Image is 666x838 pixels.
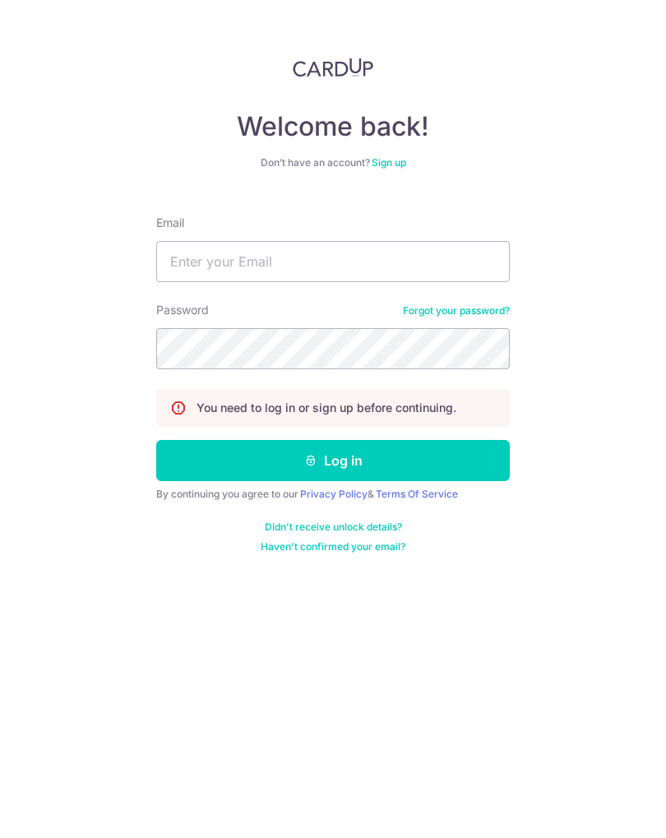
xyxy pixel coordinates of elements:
a: Privacy Policy [300,488,368,500]
div: Don’t have an account? [156,156,510,169]
a: Sign up [372,156,406,169]
button: Log in [156,440,510,481]
a: Terms Of Service [376,488,458,500]
a: Haven't confirmed your email? [261,540,405,553]
a: Didn't receive unlock details? [265,521,402,534]
div: By continuing you agree to our & [156,488,510,501]
label: Email [156,215,184,231]
p: You need to log in or sign up before continuing. [197,400,456,416]
a: Forgot your password? [403,304,510,317]
label: Password [156,302,209,318]
h4: Welcome back! [156,110,510,143]
img: CardUp Logo [293,58,373,77]
input: Enter your Email [156,241,510,282]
